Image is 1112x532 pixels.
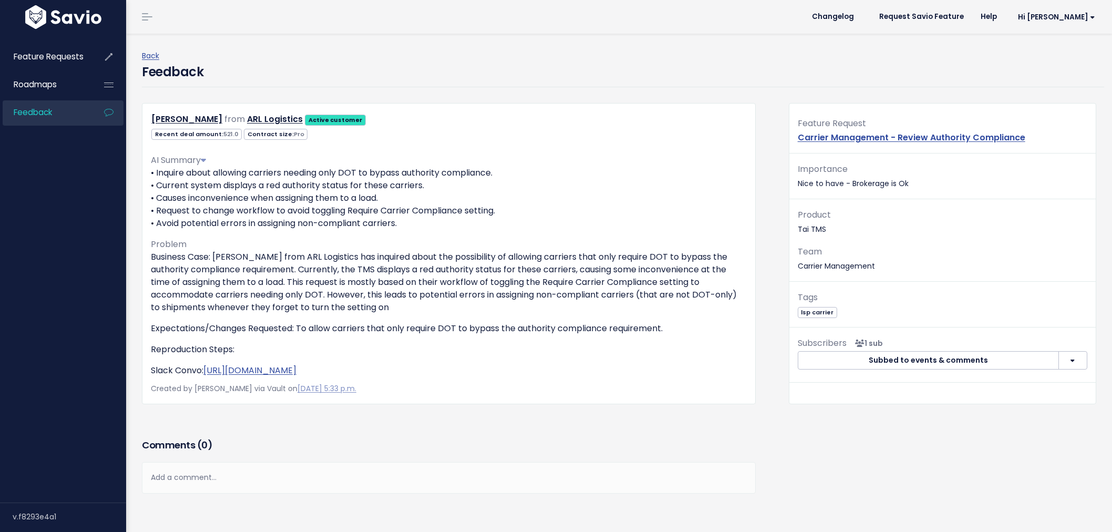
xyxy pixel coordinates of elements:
span: Roadmaps [14,79,57,90]
span: <p><strong>Subscribers</strong><br><br> - Ashley Melgarejo<br> </p> [851,338,883,349]
a: Feature Requests [3,45,87,69]
span: Feature Requests [14,51,84,62]
span: Contract size: [244,129,307,140]
span: Feedback [14,107,52,118]
a: Hi [PERSON_NAME] [1005,9,1104,25]
p: Tai TMS [798,208,1087,236]
span: from [224,113,245,125]
a: Feedback [3,100,87,125]
a: [DATE] 5:33 p.m. [297,383,356,394]
button: Subbed to events & comments [798,351,1059,370]
a: [URL][DOMAIN_NAME] [203,364,296,376]
a: [PERSON_NAME] [151,113,222,125]
p: Carrier Management [798,244,1087,273]
a: Back [142,50,159,61]
p: Reproduction Steps: [151,343,747,356]
img: logo-white.9d6f32f41409.svg [23,5,104,29]
span: 0 [201,438,208,452]
div: Add a comment... [142,462,756,493]
span: Team [798,245,822,258]
span: Changelog [812,13,854,21]
span: Pro [294,130,304,138]
a: lsp carrier [798,306,837,317]
span: Product [798,209,831,221]
a: Help [972,9,1005,25]
span: Importance [798,163,848,175]
span: 521.0 [223,130,239,138]
span: Tags [798,291,818,303]
p: Slack Convo: [151,364,747,377]
span: Hi [PERSON_NAME] [1018,13,1095,21]
span: lsp carrier [798,307,837,318]
span: Problem [151,238,187,250]
a: Request Savio Feature [871,9,972,25]
span: Created by [PERSON_NAME] via Vault on [151,383,356,394]
p: Business Case: [PERSON_NAME] from ARL Logistics has inquired about the possibility of allowing ca... [151,251,747,314]
span: AI Summary [151,154,206,166]
strong: Active customer [308,116,363,124]
h3: Comments ( ) [142,438,756,453]
p: Expectations/Changes Requested: To allow carriers that only require DOT to bypass the authority c... [151,322,747,335]
div: v.f8293e4a1 [13,503,126,530]
a: Carrier Management - Review Authority Compliance [798,131,1025,144]
span: Recent deal amount: [151,129,242,140]
p: • Inquire about allowing carriers needing only DOT to bypass authority compliance. • Current syst... [151,167,747,230]
span: Subscribers [798,337,847,349]
p: Nice to have - Brokerage is Ok [798,162,1087,190]
span: Feature Request [798,117,866,129]
h4: Feedback [142,63,203,81]
a: ARL Logistics [247,113,303,125]
a: Roadmaps [3,73,87,97]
